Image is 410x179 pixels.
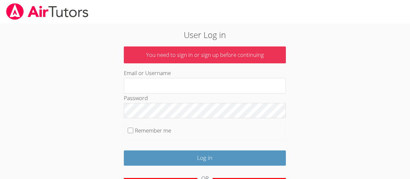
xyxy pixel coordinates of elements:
[124,150,286,166] input: Log in
[124,46,286,64] p: You need to sign in or sign up before continuing
[124,69,171,77] label: Email or Username
[6,3,89,20] img: airtutors_banner-c4298cdbf04f3fff15de1276eac7730deb9818008684d7c2e4769d2f7ddbe033.png
[124,94,148,102] label: Password
[135,127,171,134] label: Remember me
[94,29,316,41] h2: User Log in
